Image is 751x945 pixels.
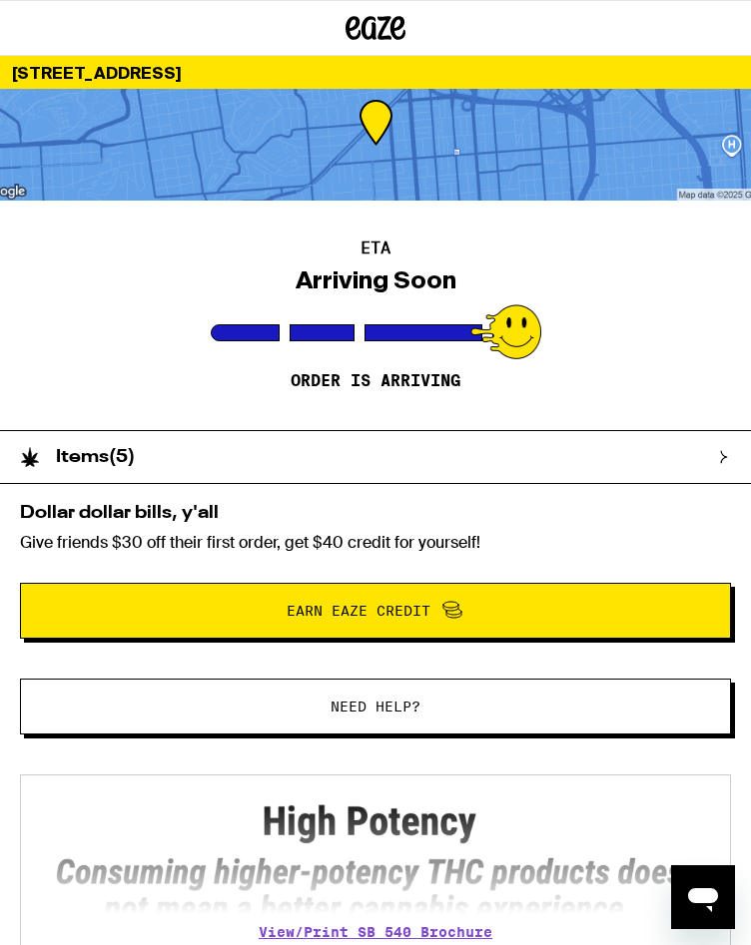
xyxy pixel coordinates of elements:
p: Order is arriving [291,371,460,391]
button: Earn Eaze Credit [20,583,731,639]
h2: ETA [361,240,390,256]
div: Arriving Soon [296,266,456,294]
h2: Dollar dollar bills, y'all [20,504,731,522]
button: Need help? [20,679,731,734]
img: SB 540 Brochure preview [21,791,730,914]
iframe: Button to launch messaging window [671,865,735,929]
h2: Items ( 5 ) [56,448,135,466]
a: View/Print SB 540 Brochure [259,924,492,940]
p: Give friends $30 off their first order, get $40 credit for yourself! [20,532,731,553]
span: Need help? [331,700,420,713]
span: Earn Eaze Credit [287,604,430,618]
